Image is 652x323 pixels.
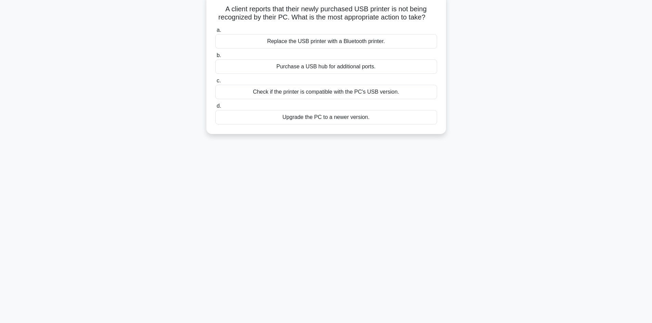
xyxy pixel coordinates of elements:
[215,34,437,49] div: Replace the USB printer with a Bluetooth printer.
[217,103,221,109] span: d.
[215,110,437,124] div: Upgrade the PC to a newer version.
[217,27,221,33] span: a.
[215,5,438,22] h5: A client reports that their newly purchased USB printer is not being recognized by their PC. What...
[217,52,221,58] span: b.
[217,78,221,83] span: c.
[215,59,437,74] div: Purchase a USB hub for additional ports.
[215,85,437,99] div: Check if the printer is compatible with the PC's USB version.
